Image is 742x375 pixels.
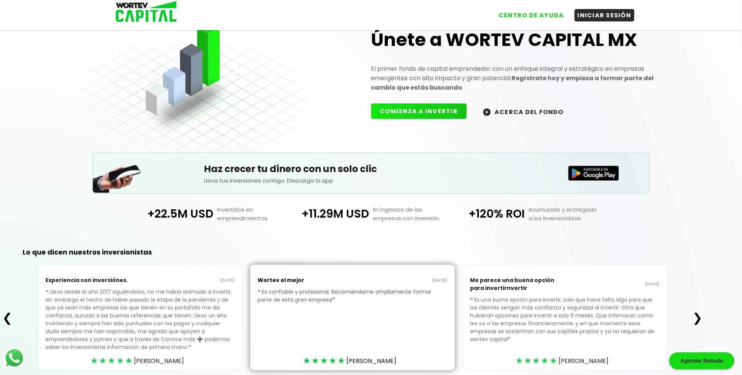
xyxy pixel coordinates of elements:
p: Es una burna opción para invertir, solo que hace falta algo para que los clientes tengan más conf... [470,296,660,355]
p: [DATE] [565,281,659,287]
span: ❞ [188,343,193,351]
span: ❝ [46,288,50,296]
p: En ingresos de las empresas con inversión [369,205,449,223]
button: COMIENZA A INVERTIR [371,104,467,119]
img: logos_whatsapp-icon.242b2217.svg [4,348,25,369]
span: ❞ [332,296,337,303]
p: Experiencia con inversiónes. [46,273,140,288]
img: Teléfono [93,155,142,193]
img: wortev-capital-acerca-del-fondo [483,108,491,116]
p: [DATE] [140,277,234,284]
div: ★★★★★ [91,355,134,366]
p: +22.5M USD [137,205,213,223]
span: [PERSON_NAME] [134,356,184,366]
p: El primer fondo de capital emprendedor con un enfoque integral y estratégico en empresas emergent... [371,64,668,92]
h1: Únete a WORTEV CAPITAL MX [371,28,668,52]
div: ★★★★★ [303,355,346,366]
strong: Regístrate hoy y empieza a formar parte del cambio que estás buscando [371,74,654,92]
div: ★★★★★ [516,355,559,366]
span: [PERSON_NAME] [559,356,609,366]
p: Llevo desde el año 2017 siguiéndolos, no me había animado a invertir, sin embargo el hecho de hab... [46,288,235,363]
a: COMIENZA A INVERTIR [371,107,475,116]
p: Wortev el mejor [258,273,352,288]
button: CENTRO DE AYUDA [496,9,567,21]
p: +11.29M USD [293,205,369,223]
span: ❝ [258,288,262,296]
span: ❝ [470,296,475,303]
p: Es confiable y profesional. Recomiendame ampliamente formar parte de esta gran empresa [258,288,447,315]
p: Acumulado y entregado a los inversionistas [525,205,605,223]
div: Agendar llamada [669,352,734,369]
button: ACERCA DEL FONDO [474,104,573,120]
span: ❞ [508,335,512,343]
p: Invertidos en emprendimientos [213,205,293,223]
h5: Haz crecer tu dinero con un solo clic [204,162,538,176]
span: [PERSON_NAME] [346,356,396,366]
p: Lleva tus inversiones contigo. Descarga la app [204,176,538,185]
p: [DATE] [352,277,447,284]
a: INICIAR SESIÓN [567,3,634,21]
a: CENTRO DE AYUDA [488,3,567,21]
p: Me parece una buena opción para invertirnvertir [470,273,565,296]
button: INICIAR SESIÓN [575,9,634,21]
img: Disponible en Google Play [568,166,619,181]
button: ❯ [690,310,705,325]
p: +120% ROI [449,205,525,223]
